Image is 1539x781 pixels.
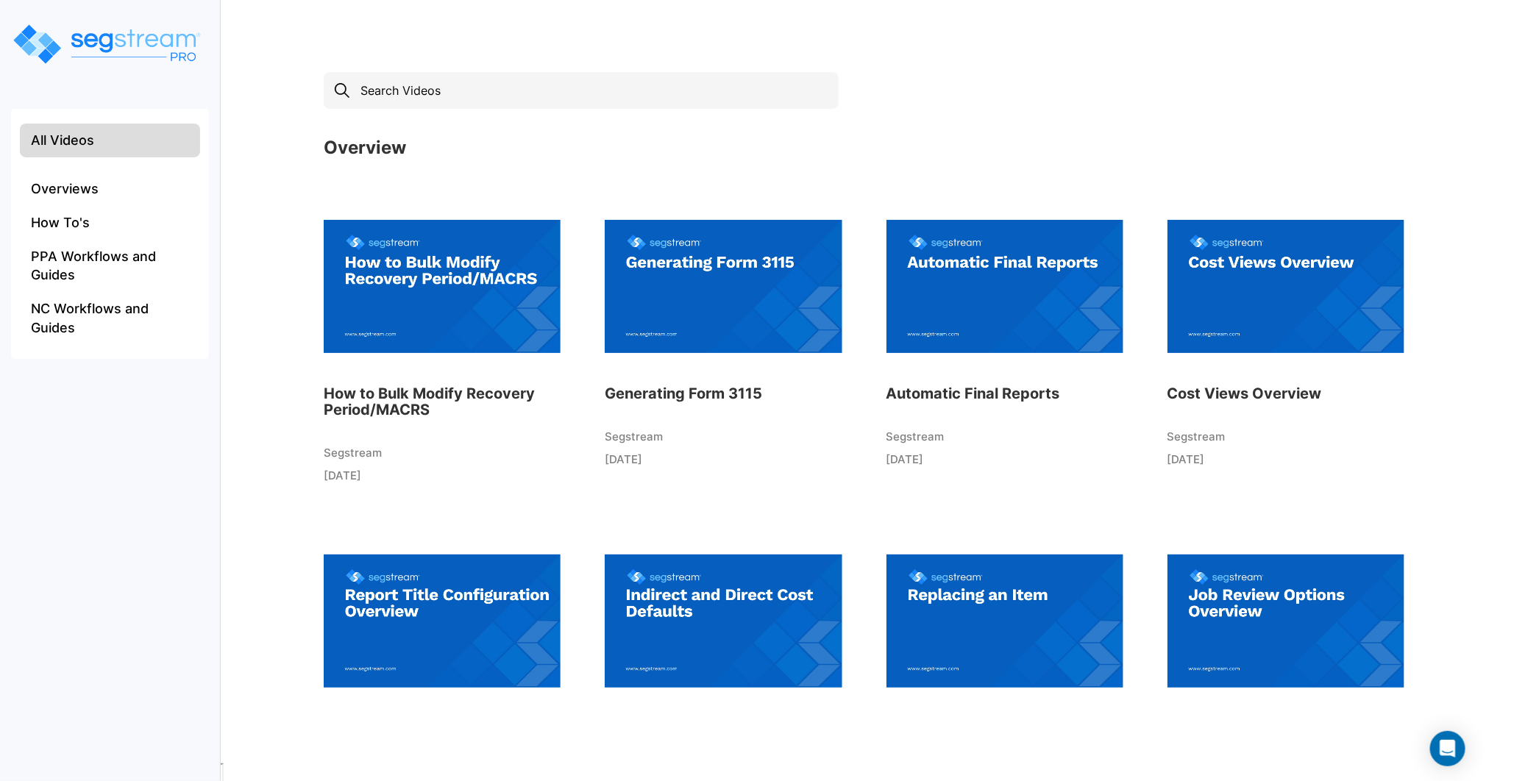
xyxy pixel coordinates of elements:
li: How To's [20,206,200,240]
div: Open Intercom Messenger [1430,731,1465,766]
img: instructional video [886,205,1123,367]
li: Overviews [20,172,200,206]
li: PPA Workflows and Guides [20,240,200,292]
h3: Generating Form 3115 [605,385,842,402]
input: Search Videos [324,72,839,109]
li: All Videos [20,124,200,157]
img: logo_pro_r.png [11,22,202,66]
img: instructional video [324,205,561,367]
li: NC Workflows and Guides [20,292,200,344]
p: Segstream [1167,427,1404,446]
p: Segstream [605,427,842,446]
img: instructional video [886,540,1123,702]
p: Segstream [324,443,561,463]
p: Segstream [886,427,1123,446]
h3: How to Bulk Modify Recovery Period/MACRS [324,385,561,418]
img: instructional video [324,540,561,702]
img: instructional video [1167,205,1404,367]
p: [DATE] [886,450,1123,469]
h3: Cost Views Overview [1167,385,1404,402]
p: [DATE] [324,466,561,485]
p: [DATE] [1167,450,1404,469]
img: instructional video [1167,540,1404,702]
img: instructional video [605,205,842,367]
h3: Overview [324,138,1449,157]
h3: Automatic Final Reports [886,385,1123,402]
p: [DATE] [605,450,842,469]
img: instructional video [605,540,842,702]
